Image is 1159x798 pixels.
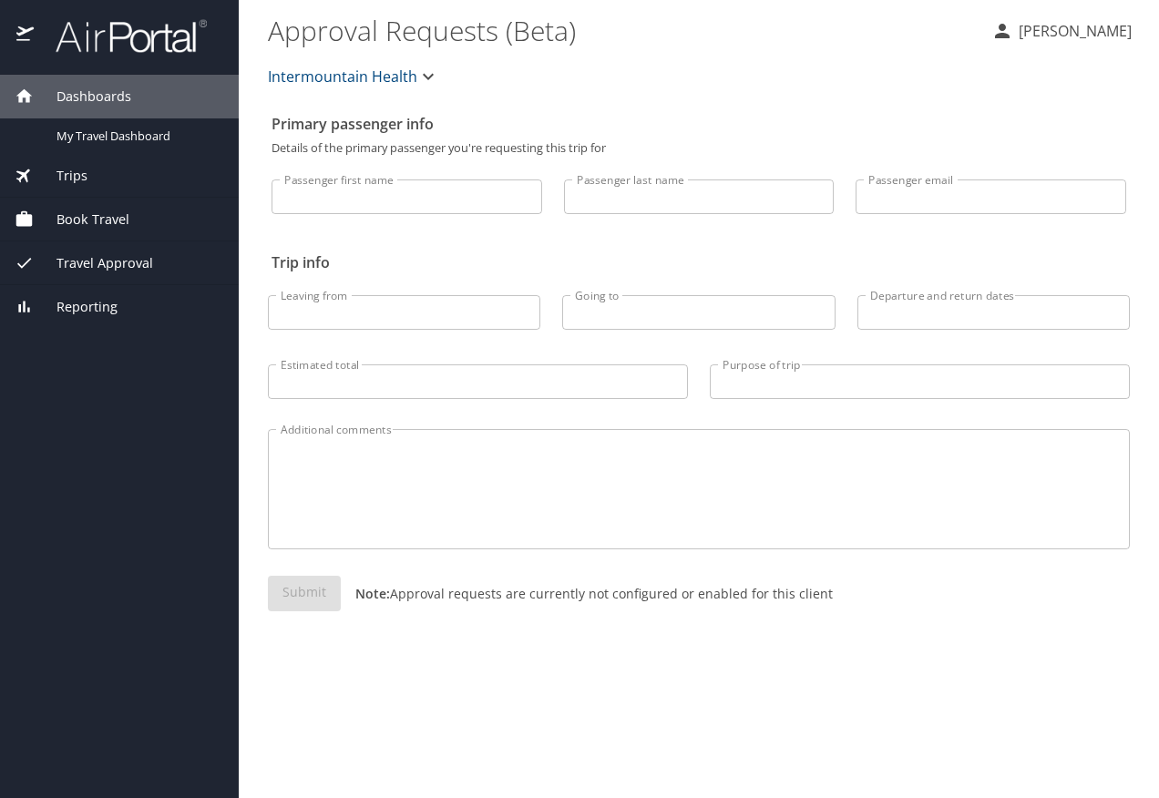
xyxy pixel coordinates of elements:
span: Dashboards [34,87,131,107]
h2: Trip info [272,248,1126,277]
span: Travel Approval [34,253,153,273]
strong: Note: [355,585,390,602]
h2: Primary passenger info [272,109,1126,138]
p: Details of the primary passenger you're requesting this trip for [272,142,1126,154]
button: Intermountain Health [261,58,446,95]
span: Book Travel [34,210,129,230]
h1: Approval Requests (Beta) [268,2,977,58]
p: Approval requests are currently not configured or enabled for this client [341,584,833,603]
img: airportal-logo.png [36,18,207,54]
span: My Travel Dashboard [56,128,217,145]
span: Intermountain Health [268,64,417,89]
p: [PERSON_NAME] [1013,20,1132,42]
span: Reporting [34,297,118,317]
button: [PERSON_NAME] [984,15,1139,47]
img: icon-airportal.png [16,18,36,54]
span: Trips [34,166,87,186]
